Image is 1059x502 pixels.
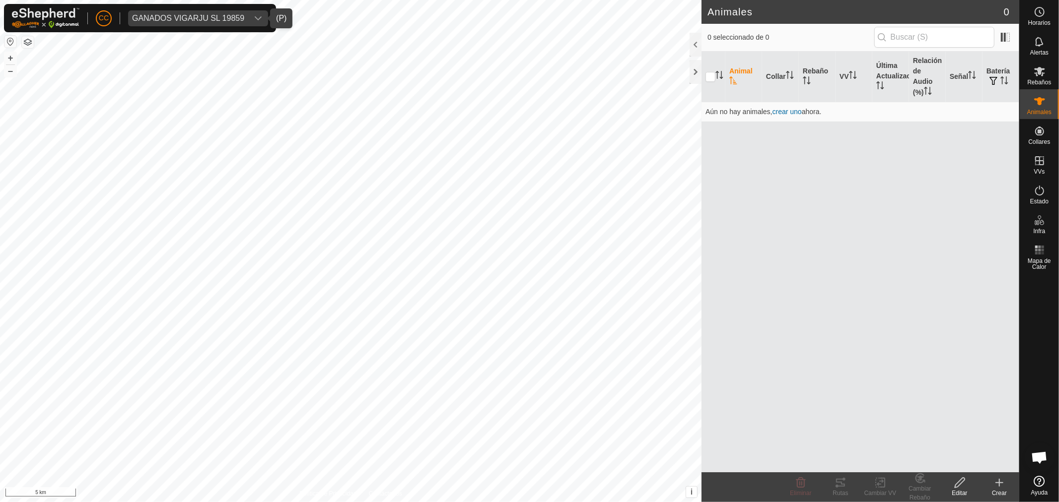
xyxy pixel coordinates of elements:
p-sorticon: Activar para ordenar [876,83,884,91]
p-sorticon: Activar para ordenar [803,78,811,86]
th: Última Actualización [872,52,909,102]
th: Relación de Audio (%) [909,52,946,102]
div: Cambiar VV [860,489,900,498]
span: Infra [1033,228,1045,234]
span: VVs [1034,169,1045,175]
p-sorticon: Activar para ordenar [715,72,723,80]
button: + [4,52,16,64]
button: Restablecer Mapa [4,36,16,48]
th: Señal [946,52,983,102]
p-sorticon: Activar para ordenar [924,88,932,96]
button: – [4,65,16,77]
div: Rutas [821,489,860,498]
div: Chat abierto [1025,442,1055,472]
p-sorticon: Activar para ordenar [786,72,794,80]
span: 0 [1004,4,1009,19]
p-sorticon: Activar para ordenar [968,72,976,80]
p-sorticon: Activar para ordenar [849,72,857,80]
div: Cambiar Rebaño [900,484,940,502]
th: Animal [725,52,762,102]
th: Batería [983,52,1019,102]
span: Rebaños [1027,79,1051,85]
img: Logo Gallagher [12,8,79,28]
a: Contáctenos [369,489,402,498]
div: GANADOS VIGARJU SL 19859 [132,14,244,22]
p-sorticon: Activar para ordenar [729,78,737,86]
a: Ayuda [1020,472,1059,500]
span: 0 seleccionado de 0 [707,32,874,43]
div: Crear [980,489,1019,498]
span: Collares [1028,139,1050,145]
span: i [691,488,693,496]
span: Alertas [1030,50,1049,56]
span: crear uno [773,108,802,116]
h2: Animales [707,6,1004,18]
span: Animales [1027,109,1052,115]
span: Eliminar [790,490,811,497]
a: Política de Privacidad [299,489,356,498]
button: Capas del Mapa [22,36,34,48]
span: Estado [1030,198,1049,204]
span: Ayuda [1031,490,1048,496]
span: Mapa de Calor [1022,258,1057,270]
div: Editar [940,489,980,498]
th: VV [836,52,872,102]
span: GANADOS VIGARJU SL 19859 [128,10,248,26]
th: Collar [762,52,799,102]
div: dropdown trigger [248,10,268,26]
td: Aún no hay animales, ahora. [702,102,1019,122]
input: Buscar (S) [874,27,994,48]
button: i [686,487,697,498]
span: Horarios [1028,20,1051,26]
p-sorticon: Activar para ordenar [1000,78,1008,86]
span: CC [99,13,109,23]
th: Rebaño [799,52,836,102]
